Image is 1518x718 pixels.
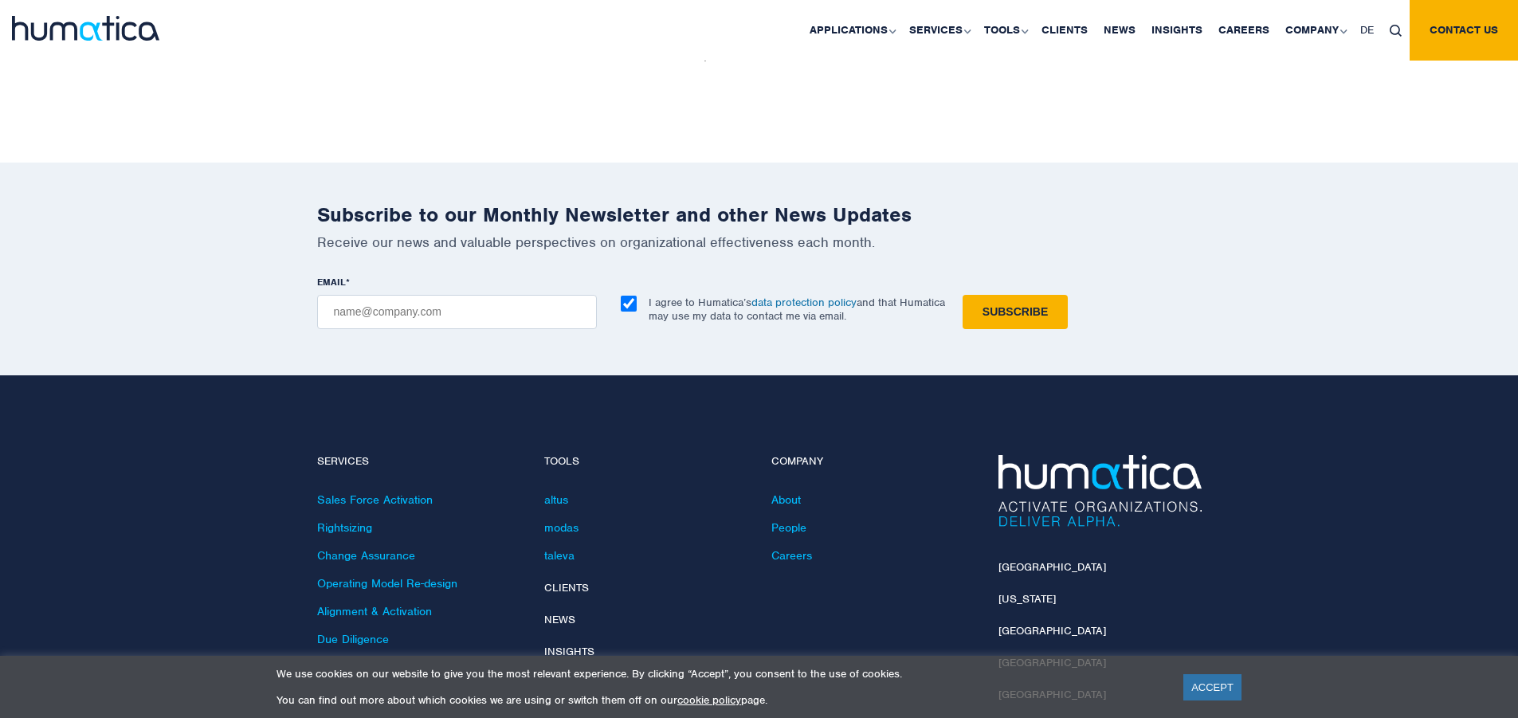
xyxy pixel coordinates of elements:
[317,520,372,535] a: Rightsizing
[998,592,1056,606] a: [US_STATE]
[649,296,945,323] p: I agree to Humatica’s and that Humatica may use my data to contact me via email.
[277,693,1163,707] p: You can find out more about which cookies we are using or switch them off on our page.
[771,548,812,563] a: Careers
[544,548,575,563] a: taleva
[621,296,637,312] input: I agree to Humatica’sdata protection policyand that Humatica may use my data to contact me via em...
[317,492,433,507] a: Sales Force Activation
[751,296,857,309] a: data protection policy
[998,455,1202,527] img: Humatica
[317,276,346,288] span: EMAIL
[998,560,1106,574] a: [GEOGRAPHIC_DATA]
[317,455,520,469] h4: Services
[544,455,747,469] h4: Tools
[544,520,579,535] a: modas
[317,604,432,618] a: Alignment & Activation
[771,455,975,469] h4: Company
[277,667,1163,681] p: We use cookies on our website to give you the most relevant experience. By clicking “Accept”, you...
[317,632,389,646] a: Due Diligence
[317,233,1202,251] p: Receive our news and valuable perspectives on organizational effectiveness each month.
[544,613,575,626] a: News
[771,492,801,507] a: About
[963,295,1068,329] input: Subscribe
[1183,674,1241,700] a: ACCEPT
[998,624,1106,638] a: [GEOGRAPHIC_DATA]
[544,645,594,658] a: Insights
[317,548,415,563] a: Change Assurance
[771,520,806,535] a: People
[317,576,457,590] a: Operating Model Re-design
[677,693,741,707] a: cookie policy
[317,295,597,329] input: name@company.com
[1390,25,1402,37] img: search_icon
[544,581,589,594] a: Clients
[1360,23,1374,37] span: DE
[317,202,1202,227] h2: Subscribe to our Monthly Newsletter and other News Updates
[544,492,568,507] a: altus
[12,16,159,41] img: logo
